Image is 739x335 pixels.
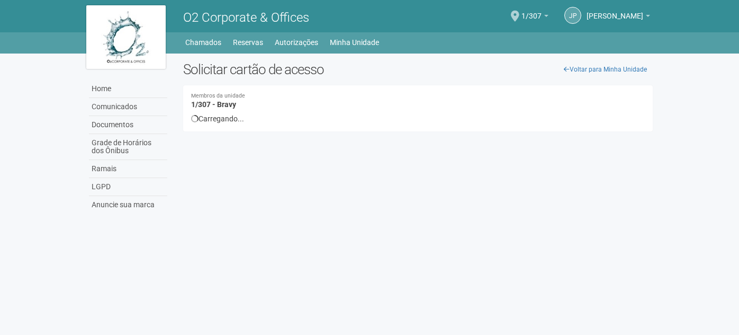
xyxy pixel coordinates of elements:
h4: 1/307 - Bravy [191,93,645,109]
a: Ramais [89,160,167,178]
a: Reservas [233,35,263,50]
span: João Pedro do Nascimento [587,2,643,20]
a: Grade de Horários dos Ônibus [89,134,167,160]
a: Minha Unidade [330,35,379,50]
img: logo.jpg [86,5,166,69]
small: Membros da unidade [191,93,645,99]
a: Voltar para Minha Unidade [558,61,653,77]
span: O2 Corporate & Offices [183,10,309,25]
a: LGPD [89,178,167,196]
span: 1/307 [521,2,542,20]
a: Documentos [89,116,167,134]
a: 1/307 [521,13,548,22]
a: JP [564,7,581,24]
a: [PERSON_NAME] [587,13,650,22]
div: Carregando... [191,114,645,124]
h2: Solicitar cartão de acesso [183,61,653,77]
a: Chamados [185,35,221,50]
a: Autorizações [275,35,318,50]
a: Home [89,80,167,98]
a: Comunicados [89,98,167,116]
a: Anuncie sua marca [89,196,167,214]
